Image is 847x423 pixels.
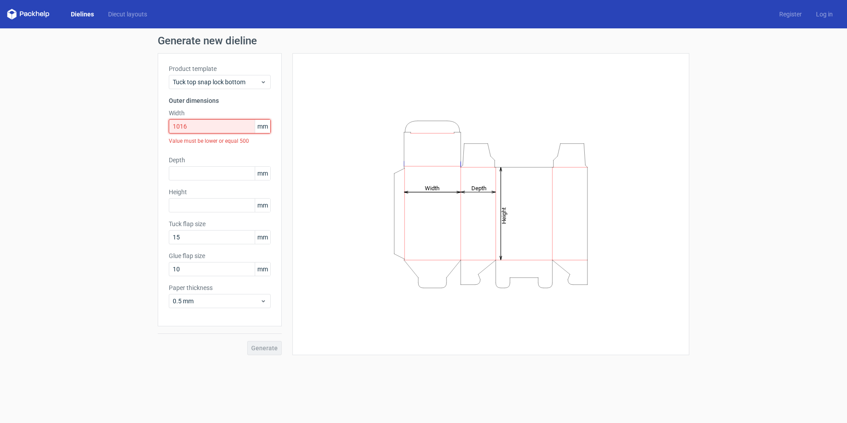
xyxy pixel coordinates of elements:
tspan: Depth [471,184,486,191]
h1: Generate new dieline [158,35,689,46]
tspan: Width [425,184,439,191]
a: Log in [809,10,840,19]
span: mm [255,199,270,212]
span: mm [255,262,270,276]
label: Paper thickness [169,283,271,292]
label: Width [169,109,271,117]
h3: Outer dimensions [169,96,271,105]
label: Depth [169,156,271,164]
span: mm [255,167,270,180]
div: Value must be lower or equal 500 [169,133,271,149]
label: Product template [169,64,271,73]
a: Dielines [64,10,101,19]
span: 0.5 mm [173,297,260,305]
label: Glue flap size [169,251,271,260]
label: Tuck flap size [169,219,271,228]
a: Register [772,10,809,19]
span: mm [255,120,270,133]
a: Diecut layouts [101,10,154,19]
tspan: Height [501,207,507,223]
span: mm [255,231,270,244]
span: Tuck top snap lock bottom [173,78,260,86]
label: Height [169,188,271,196]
